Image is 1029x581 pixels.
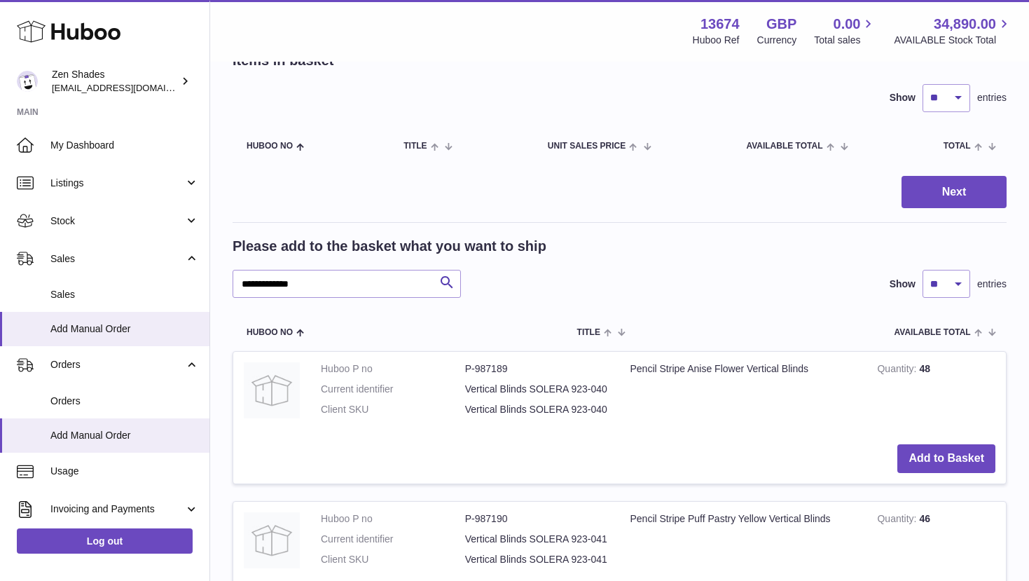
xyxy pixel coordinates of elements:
dt: Current identifier [321,533,465,546]
span: Total sales [814,34,876,47]
span: entries [977,278,1007,291]
span: [EMAIL_ADDRESS][DOMAIN_NAME] [52,82,206,93]
span: Usage [50,465,199,478]
dd: Vertical Blinds SOLERA 923-040 [465,383,609,396]
img: hristo@zenshades.co.uk [17,71,38,92]
span: Unit Sales Price [548,142,626,151]
img: Pencil Stripe Anise Flower Vertical Blinds [244,362,300,418]
span: Invoicing and Payments [50,503,184,516]
div: Currency [757,34,797,47]
dt: Current identifier [321,383,465,396]
strong: Quantity [877,363,919,378]
dt: Huboo P no [321,512,465,526]
h2: Please add to the basket what you want to ship [233,237,546,256]
td: Pencil Stripe Anise Flower Vertical Blinds [620,352,867,434]
dd: Vertical Blinds SOLERA 923-040 [465,403,609,416]
img: Pencil Stripe Puff Pastry Yellow Vertical Blinds [244,512,300,568]
span: AVAILABLE Total [746,142,822,151]
span: Huboo no [247,328,293,337]
dt: Client SKU [321,403,465,416]
span: Huboo no [247,142,293,151]
button: Add to Basket [897,444,995,473]
div: Huboo Ref [693,34,740,47]
span: Sales [50,288,199,301]
dd: P-987190 [465,512,609,526]
label: Show [890,91,916,104]
span: Add Manual Order [50,429,199,442]
span: My Dashboard [50,139,199,152]
label: Show [890,278,916,291]
dd: P-987189 [465,362,609,376]
span: 0.00 [834,15,861,34]
span: 34,890.00 [934,15,996,34]
span: Title [577,328,600,337]
span: Listings [50,177,184,190]
dt: Client SKU [321,553,465,566]
span: Orders [50,395,199,408]
span: Stock [50,214,184,228]
a: Log out [17,528,193,554]
td: 48 [866,352,1006,434]
dt: Huboo P no [321,362,465,376]
span: Title [403,142,427,151]
div: Zen Shades [52,68,178,95]
dd: Vertical Blinds SOLERA 923-041 [465,553,609,566]
span: Orders [50,358,184,371]
span: Total [944,142,971,151]
dd: Vertical Blinds SOLERA 923-041 [465,533,609,546]
span: Sales [50,252,184,266]
a: 0.00 Total sales [814,15,876,47]
span: AVAILABLE Total [895,328,971,337]
a: 34,890.00 AVAILABLE Stock Total [894,15,1012,47]
button: Next [902,176,1007,209]
strong: GBP [766,15,796,34]
span: Add Manual Order [50,322,199,336]
strong: Quantity [877,513,919,528]
span: entries [977,91,1007,104]
span: AVAILABLE Stock Total [894,34,1012,47]
strong: 13674 [700,15,740,34]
